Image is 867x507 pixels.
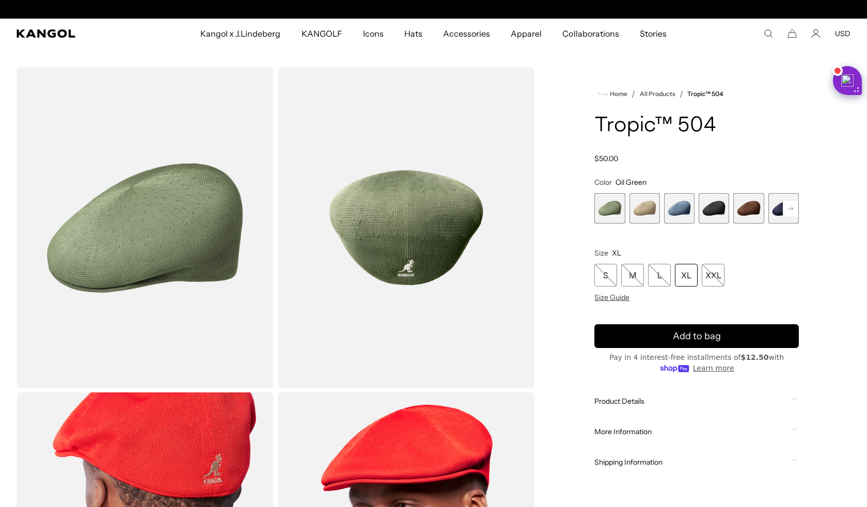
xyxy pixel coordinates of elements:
a: Kangol [17,29,132,38]
a: Accessories [433,19,500,49]
label: Brown [733,193,764,224]
div: XXL [702,264,724,287]
span: Accessories [443,19,490,49]
span: More Information [594,427,786,436]
span: Hats [404,19,422,49]
span: KANGOLF [302,19,342,49]
a: Collaborations [552,19,629,49]
span: Collaborations [562,19,619,49]
button: USD [835,29,850,38]
a: Kangol x J.Lindeberg [190,19,291,49]
span: Product Details [594,397,786,406]
a: Icons [353,19,394,49]
span: Oil Green [616,178,647,187]
div: L [648,264,671,287]
label: Oil Green [594,193,625,224]
summary: Search here [764,29,773,38]
div: 6 of 9 [768,193,799,224]
div: M [621,264,644,287]
label: Beige [629,193,660,224]
a: Apparel [500,19,552,49]
span: Stories [640,19,667,49]
span: Shipping Information [594,457,786,467]
a: Tropic™ 504 [687,90,723,98]
nav: breadcrumbs [594,88,799,100]
li: / [627,88,635,100]
h1: Tropic™ 504 [594,115,799,137]
li: / [675,88,683,100]
label: DENIM BLUE [664,193,695,224]
a: Stories [629,19,677,49]
a: Home [598,89,627,99]
a: Account [811,29,821,38]
div: 2 of 9 [629,193,660,224]
span: Add to bag [673,329,721,343]
a: KANGOLF [291,19,353,49]
label: Navy [768,193,799,224]
slideshow-component: Announcement bar [327,5,540,13]
div: 3 of 9 [664,193,695,224]
div: 4 of 9 [699,193,729,224]
div: S [594,264,617,287]
button: Add to bag [594,324,799,348]
img: color-oil-green [17,67,274,388]
span: $50.00 [594,154,618,163]
div: 1 of 9 [594,193,625,224]
span: Size [594,248,608,258]
button: Cart [787,29,797,38]
a: Hats [394,19,433,49]
span: Apparel [511,19,542,49]
span: XL [612,248,621,258]
label: Black [699,193,729,224]
div: 5 of 9 [733,193,764,224]
img: color-oil-green [278,67,535,388]
span: Home [608,90,627,98]
div: XL [675,264,698,287]
span: Size Guide [594,293,629,302]
div: Announcement [327,5,540,13]
span: Icons [363,19,384,49]
a: All Products [640,90,675,98]
span: Kangol x J.Lindeberg [200,19,281,49]
span: Color [594,178,612,187]
div: 1 of 2 [327,5,540,13]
